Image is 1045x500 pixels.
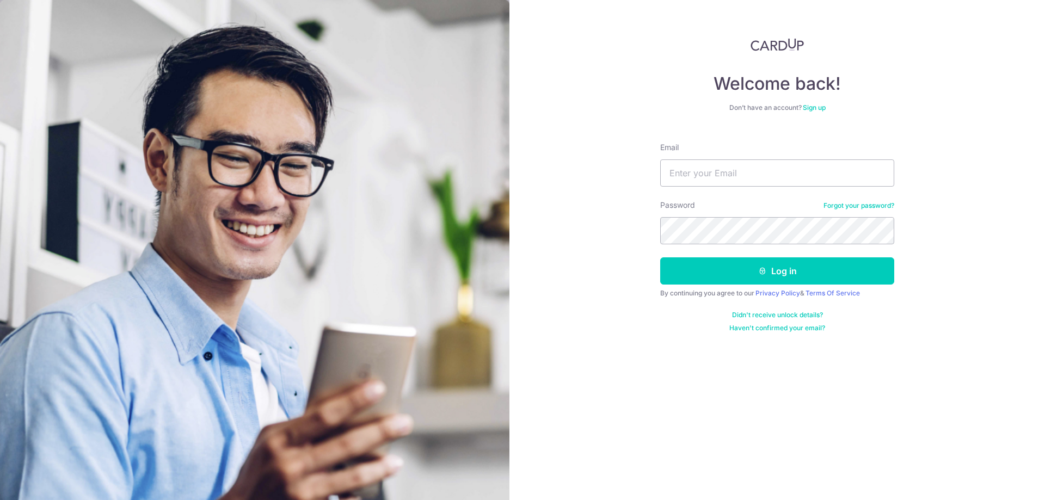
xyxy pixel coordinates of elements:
div: By continuing you agree to our & [660,289,894,298]
a: Haven't confirmed your email? [729,324,825,332]
h4: Welcome back! [660,73,894,95]
label: Email [660,142,679,153]
label: Password [660,200,695,211]
div: Don’t have an account? [660,103,894,112]
a: Forgot your password? [823,201,894,210]
a: Terms Of Service [806,289,860,297]
a: Privacy Policy [755,289,800,297]
input: Enter your Email [660,159,894,187]
button: Log in [660,257,894,285]
a: Didn't receive unlock details? [732,311,823,319]
img: CardUp Logo [751,38,804,51]
a: Sign up [803,103,826,112]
